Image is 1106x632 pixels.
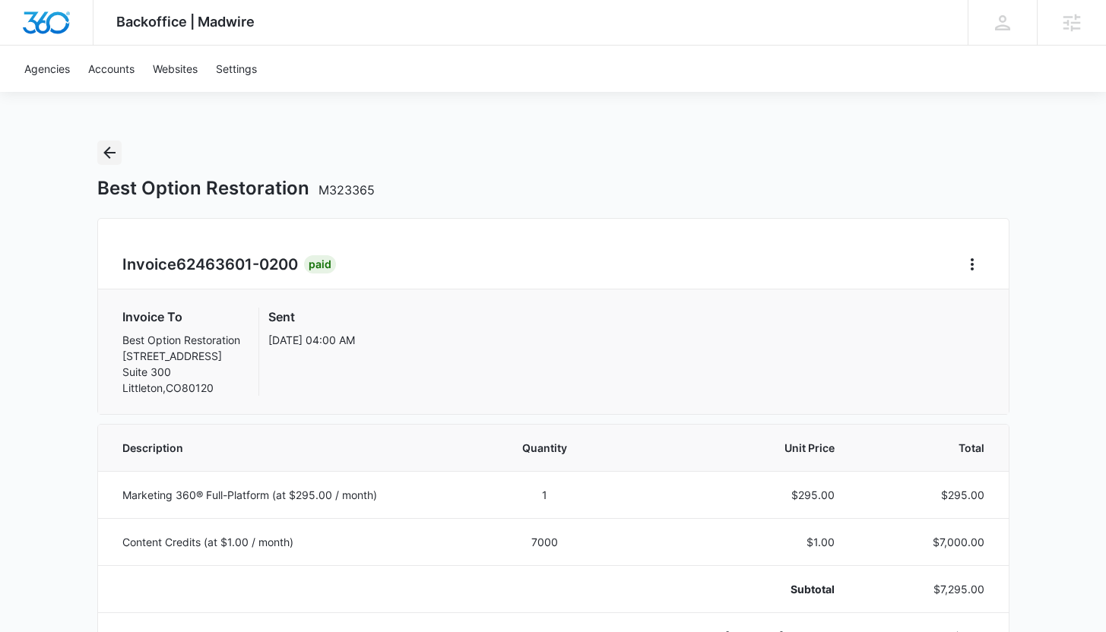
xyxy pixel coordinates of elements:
[318,182,375,197] span: M323365
[144,46,207,92] a: Websites
[79,46,144,92] a: Accounts
[122,332,240,396] p: Best Option Restoration [STREET_ADDRESS] Suite 300 Littleton , CO 80120
[122,253,304,276] h2: Invoice
[630,440,835,456] span: Unit Price
[871,581,984,597] p: $7,295.00
[871,487,984,503] p: $295.00
[630,487,835,503] p: $295.00
[871,534,984,550] p: $7,000.00
[960,252,984,276] button: Home
[15,46,79,92] a: Agencies
[268,332,355,348] p: [DATE] 04:00 AM
[122,440,460,456] span: Description
[871,440,984,456] span: Total
[207,46,266,92] a: Settings
[304,255,336,273] div: Paid
[478,471,613,518] td: 1
[122,487,460,503] p: Marketing 360® Full-Platform (at $295.00 / month)
[630,581,835,597] p: Subtotal
[116,14,255,30] span: Backoffice | Madwire
[97,141,122,165] button: Back
[478,518,613,565] td: 7000
[122,308,240,326] h3: Invoice To
[496,440,594,456] span: Quantity
[176,255,298,273] span: 62463601-0200
[97,177,375,200] h1: Best Option Restoration
[630,534,835,550] p: $1.00
[122,534,460,550] p: Content Credits (at $1.00 / month)
[268,308,355,326] h3: Sent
